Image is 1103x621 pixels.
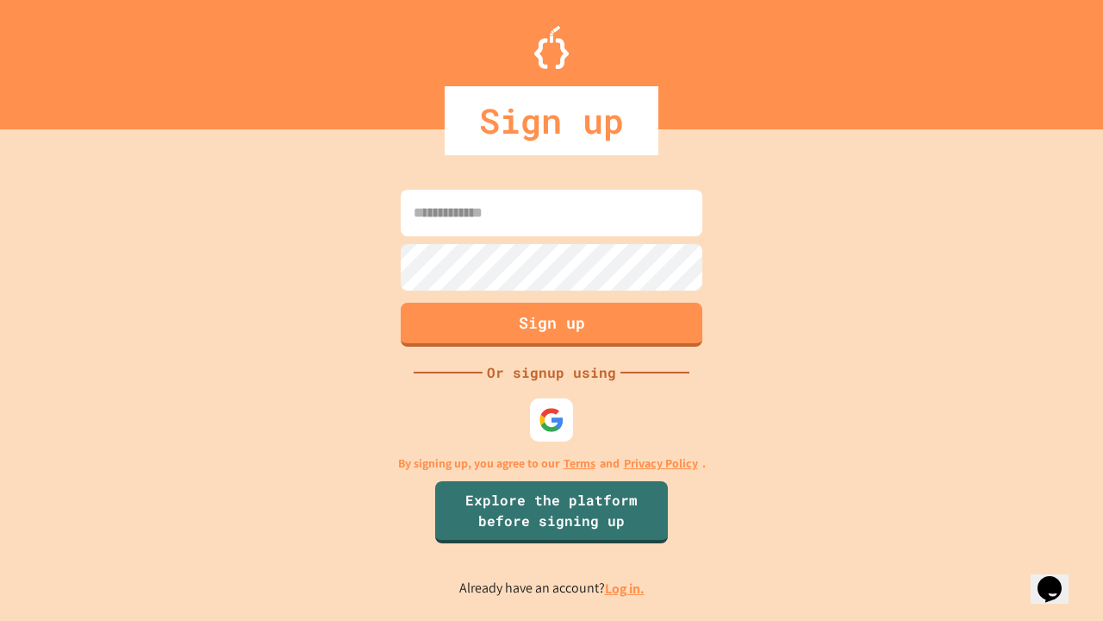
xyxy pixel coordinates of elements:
[624,455,698,473] a: Privacy Policy
[564,455,595,473] a: Terms
[483,362,620,383] div: Or signup using
[605,580,645,598] a: Log in.
[459,578,645,599] p: Already have an account?
[534,26,569,69] img: Logo.svg
[435,481,668,543] a: Explore the platform before signing up
[539,407,564,433] img: google-icon.svg
[445,86,658,155] div: Sign up
[1031,552,1086,604] iframe: chat widget
[401,303,702,347] button: Sign up
[398,455,706,473] p: By signing up, you agree to our and .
